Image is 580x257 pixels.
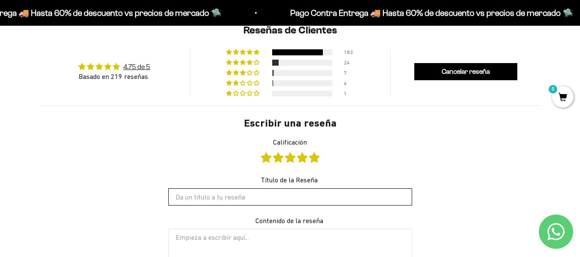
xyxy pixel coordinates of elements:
div: 11% (24) reviews with 4 star rating [226,60,261,66]
div: Un mejor precio [10,109,178,124]
label: Título de la Reseña [261,175,318,184]
a: 0 [552,93,574,103]
div: 7 [344,70,354,76]
div: 84% (183) reviews with 5 star rating [226,49,261,55]
div: 4 [344,80,354,86]
a: 4 stars [297,153,309,162]
a: Cancelar reseña [414,63,517,80]
p: Pago Contra Entrega 🚚 Hasta 60% de descuento vs precios de mercado 🛸 [288,6,571,20]
button: Enviar [140,129,178,143]
div: Reseñas de otros clientes [10,58,178,73]
a: 4.75 de 5 [123,63,150,70]
div: 24 [344,60,354,66]
label: Contenido de la reseña [255,216,323,225]
div: Average rating is 4.75 stars [79,62,150,72]
div: Una promoción especial [10,75,178,90]
div: 3% (7) reviews with 3 star rating [226,70,261,76]
a: 2 stars [273,153,285,162]
h2: Reseñas de Clientes [39,23,541,38]
div: Basado en 219 reseñas [79,72,150,81]
input: Título de la Reseña [168,188,412,206]
div: 183 [344,49,354,55]
div: 1 [344,91,354,97]
div: Escribir una reseña [168,116,412,131]
p: ¿Qué te haría sentir más seguro de comprar este producto? [10,14,178,33]
div: Más información sobre los ingredientes [10,41,178,56]
a: 5 stars [309,153,319,162]
div: 0% (1) reviews with 1 star rating [226,91,261,97]
a: 3 stars [285,153,297,162]
label: Calificación [168,137,412,147]
mark: 0 [548,84,558,94]
div: Un video del producto [10,92,178,107]
div: Calificación [168,137,412,165]
span: Enviar [141,129,177,143]
a: 1 star [261,153,273,162]
div: 2% (4) reviews with 2 star rating [226,80,261,86]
